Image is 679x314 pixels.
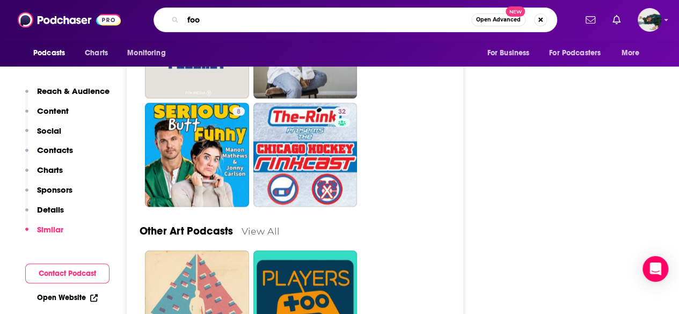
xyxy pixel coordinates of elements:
[37,126,61,136] p: Social
[25,165,63,185] button: Charts
[638,8,661,32] span: Logged in as fsg.publicity
[25,86,109,106] button: Reach & Audience
[37,106,69,116] p: Content
[542,43,616,63] button: open menu
[145,103,249,207] a: 8
[25,185,72,205] button: Sponsors
[549,46,601,61] span: For Podcasters
[638,8,661,32] button: Show profile menu
[608,11,625,29] a: Show notifications dropdown
[506,6,525,17] span: New
[85,46,108,61] span: Charts
[26,43,79,63] button: open menu
[25,145,73,165] button: Contacts
[253,103,357,207] a: 32
[18,10,121,30] img: Podchaser - Follow, Share and Rate Podcasts
[232,107,245,116] a: 8
[33,46,65,61] span: Podcasts
[479,43,543,63] button: open menu
[25,224,63,244] button: Similar
[242,225,280,237] a: View All
[154,8,557,32] div: Search podcasts, credits, & more...
[127,46,165,61] span: Monitoring
[25,264,109,283] button: Contact Podcast
[37,224,63,235] p: Similar
[37,165,63,175] p: Charts
[120,43,179,63] button: open menu
[334,107,350,116] a: 32
[37,185,72,195] p: Sponsors
[487,46,529,61] span: For Business
[638,8,661,32] img: User Profile
[25,205,64,224] button: Details
[643,256,668,282] div: Open Intercom Messenger
[471,13,525,26] button: Open AdvancedNew
[614,43,653,63] button: open menu
[37,205,64,215] p: Details
[37,145,73,155] p: Contacts
[237,107,240,118] span: 8
[25,126,61,145] button: Social
[338,107,346,118] span: 32
[37,86,109,96] p: Reach & Audience
[78,43,114,63] a: Charts
[37,293,98,302] a: Open Website
[622,46,640,61] span: More
[183,11,471,28] input: Search podcasts, credits, & more...
[25,106,69,126] button: Content
[581,11,600,29] a: Show notifications dropdown
[140,224,233,238] a: Other Art Podcasts
[476,17,521,23] span: Open Advanced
